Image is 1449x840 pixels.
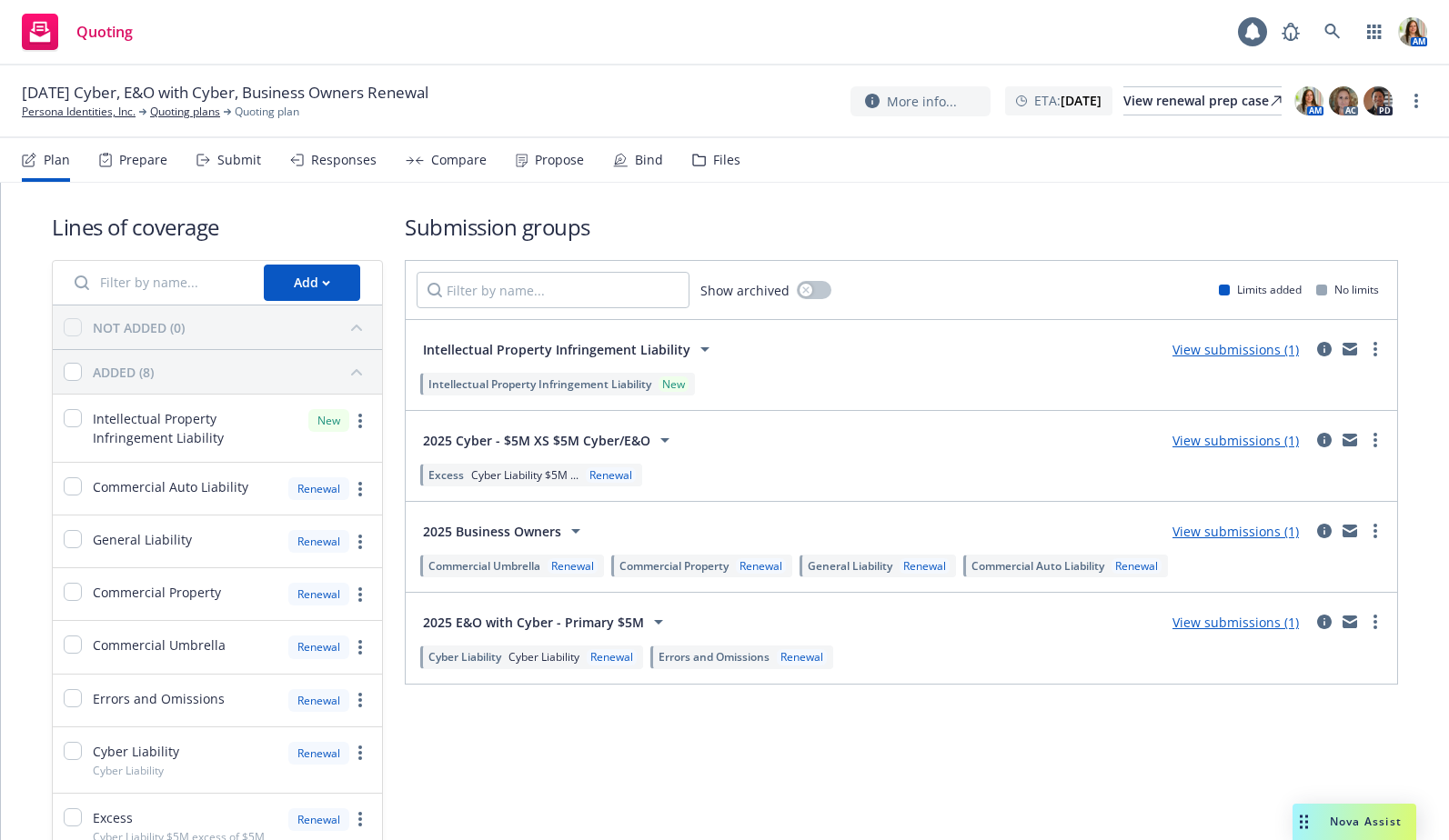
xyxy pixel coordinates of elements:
[423,522,561,541] span: 2025 Business Owners
[1364,520,1386,542] a: more
[93,635,226,655] span: Commercial Umbrella
[586,467,636,483] div: Renewal
[1294,86,1323,115] img: photo
[22,104,136,120] a: Persona Identities, Inc.
[1364,338,1386,360] a: more
[1172,341,1299,358] a: View submissions (1)
[1219,282,1302,297] div: Limits added
[1313,338,1335,360] a: circleInformation
[1364,611,1386,633] a: more
[93,313,371,342] button: NOT ADDED (0)
[1293,804,1416,840] button: Nova Assist
[44,153,70,167] div: Plan
[900,558,950,574] div: Renewal
[22,82,428,104] span: [DATE] Cyber, E&O with Cyber, Business Owners Renewal
[119,153,167,167] div: Prepare
[659,649,770,665] span: Errors and Omissions
[15,6,140,57] a: Quoting
[1123,86,1282,115] a: View renewal prep case
[417,513,593,549] button: 2025 Business Owners
[93,530,192,549] span: General Liability
[64,265,253,301] input: Filter by name...
[428,649,501,665] span: Cyber Liability
[1313,429,1335,451] a: circleInformation
[93,583,221,602] span: Commercial Property
[635,153,663,167] div: Bind
[349,636,371,658] a: more
[1172,432,1299,449] a: View submissions (1)
[52,212,383,242] h1: Lines of coverage
[349,410,371,432] a: more
[217,153,261,167] div: Submit
[1172,523,1299,540] a: View submissions (1)
[1123,87,1282,115] div: View renewal prep case
[235,104,299,120] span: Quoting plan
[423,613,644,632] span: 2025 E&O with Cyber - Primary $5M
[1339,611,1361,633] a: mail
[428,558,540,574] span: Commercial Umbrella
[887,92,957,111] span: More info...
[423,340,690,359] span: Intellectual Property Infringement Liability
[1316,282,1379,297] div: No limits
[428,376,651,392] span: Intellectual Property Infringement Liability
[850,86,991,116] button: More info...
[417,272,689,308] input: Filter by name...
[93,363,154,382] div: ADDED (8)
[417,604,676,640] button: 2025 E&O with Cyber - Primary $5M
[423,431,650,450] span: 2025 Cyber - $5M XS $5M Cyber/E&O
[1273,14,1309,50] a: Report a Bug
[308,409,349,432] div: New
[700,281,790,300] span: Show archived
[349,584,371,605] a: more
[93,689,225,708] span: Errors and Omissions
[1313,520,1335,542] a: circleInformation
[93,318,185,337] div: NOT ADDED (0)
[777,649,827,665] div: Renewal
[349,689,371,711] a: more
[76,25,133,39] span: Quoting
[808,558,892,574] span: General Liability
[535,153,584,167] div: Propose
[288,689,349,712] div: Renewal
[1061,92,1102,109] strong: [DATE]
[1339,520,1361,542] a: mail
[294,265,330,300] div: Add
[93,763,164,778] span: Cyber Liability
[659,376,689,392] div: New
[1339,429,1361,451] a: mail
[349,531,371,553] a: more
[1314,14,1351,50] a: Search
[548,558,598,574] div: Renewal
[508,649,579,665] span: Cyber Liability
[349,478,371,500] a: more
[1034,91,1102,110] span: ETA :
[150,104,220,120] a: Quoting plans
[288,808,349,831] div: Renewal
[471,467,579,483] span: Cyber Liability $5M ...
[417,331,722,367] button: Intellectual Property Infringement Liability
[349,808,371,830] a: more
[93,742,179,761] span: Cyber Liability
[311,153,377,167] div: Responses
[736,558,786,574] div: Renewal
[1293,804,1315,840] div: Drag to move
[417,422,682,458] button: 2025 Cyber - $5M XS $5M Cyber/E&O
[1313,611,1335,633] a: circleInformation
[349,742,371,764] a: more
[288,635,349,658] div: Renewal
[431,153,487,167] div: Compare
[971,558,1104,574] span: Commercial Auto Liability
[264,265,360,301] button: Add
[288,583,349,605] div: Renewal
[428,467,464,483] span: Excess
[1339,338,1361,360] a: mail
[93,477,248,496] span: Commercial Auto Liability
[619,558,729,574] span: Commercial Property
[587,649,637,665] div: Renewal
[1363,86,1393,115] img: photo
[1172,614,1299,631] a: View submissions (1)
[1112,558,1162,574] div: Renewal
[93,357,371,386] button: ADDED (8)
[713,153,740,167] div: Files
[93,409,297,447] span: Intellectual Property Infringement Liability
